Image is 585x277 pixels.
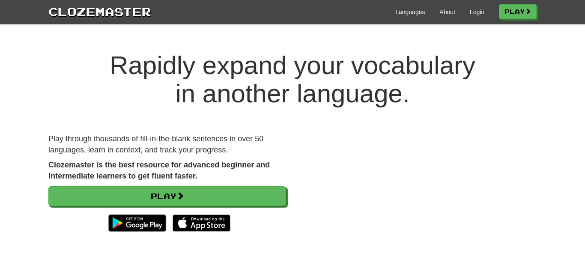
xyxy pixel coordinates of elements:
[470,8,484,16] a: Login
[48,186,286,206] a: Play
[173,214,230,232] img: Download_on_the_App_Store_Badge_US-UK_135x40-25178aeef6eb6b83b96f5f2d004eda3bffbb37122de64afbaef7...
[395,8,425,16] a: Languages
[48,3,151,19] a: Clozemaster
[104,210,170,236] img: Get it on Google Play
[499,4,537,19] a: Play
[48,161,270,180] strong: Clozemaster is the best resource for advanced beginner and intermediate learners to get fluent fa...
[439,8,455,16] a: About
[48,134,286,155] p: Play through thousands of fill-in-the-blank sentences in over 50 languages, learn in context, and...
